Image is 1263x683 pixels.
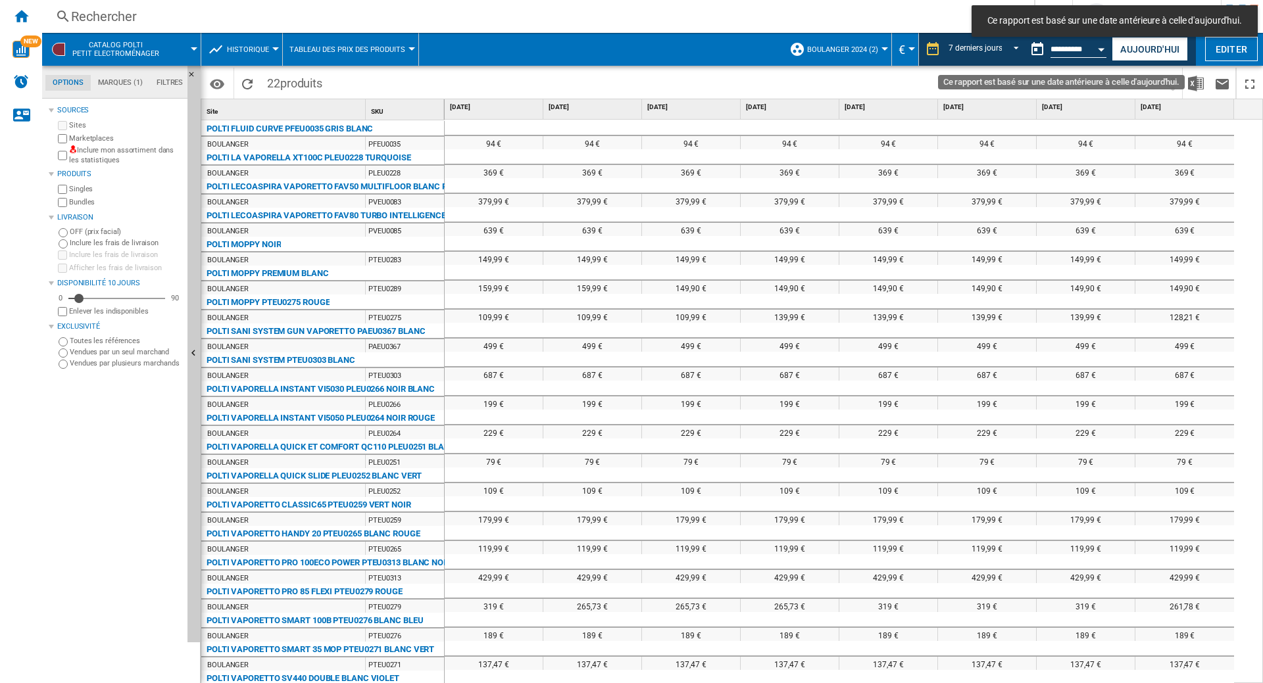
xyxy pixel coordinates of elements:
div: 369 € [1135,165,1234,178]
div: 429,99 € [1135,570,1234,583]
md-select: REPORTS.WIZARD.STEPS.REPORT.STEPS.REPORT_OPTIONS.PERIOD: 7 derniers jours [947,39,1024,60]
span: [DATE] [845,103,935,112]
div: 199 € [1135,396,1234,410]
div: 369 € [1037,165,1135,178]
div: Sort None [368,99,444,120]
div: 119,99 € [445,541,543,554]
label: Sites [69,120,182,130]
div: POLTI LECOASPIRA VAPORETTO FAV80 TURBO INTELLIGENCE BLANC VERT [207,208,445,224]
button: Plein écran [1237,68,1263,99]
div: 369 € [543,165,641,178]
div: 265,73 € [741,599,839,612]
div: Site Sort None [204,99,365,120]
div: 639 € [1135,223,1234,236]
button: Télécharger au format Excel [1183,68,1209,99]
div: POLTI LA VAPORELLA XT100C PLEU0228 TURQUOISE [207,150,411,166]
input: Toutes les références [59,337,68,346]
div: 429,99 € [839,570,937,583]
div: BOULANGER [207,312,249,325]
div: PTEU0279 [366,600,444,613]
div: PTEU0289 [366,281,444,294]
span: CATALOG POLTI:Petit electroménager [72,41,159,58]
div: 179,99 € [938,512,1036,525]
div: BOULANGER [207,398,249,412]
div: 149,90 € [1135,281,1234,294]
div: 189 € [1037,628,1135,641]
div: 639 € [642,223,740,236]
label: OFF (prix facial) [70,227,182,237]
div: 109 € [741,483,839,496]
div: 139,99 € [938,310,1036,323]
div: PVEU0085 [366,224,444,237]
span: Ce rapport est basé sur une date antérieure à celle d'aujourd'hui. [983,14,1246,28]
div: 179,99 € [642,512,740,525]
img: wise-card.svg [12,41,30,58]
img: excel-24x24.png [1188,76,1204,91]
div: PLEU0251 [366,455,444,468]
label: Vendues par plusieurs marchands [70,358,182,368]
div: 261,78 € [1135,599,1234,612]
div: Disponibilité 10 Jours [57,278,182,289]
div: Tableau des prix des produits [289,33,412,66]
div: 149,90 € [741,281,839,294]
img: mysite-not-bg-18x18.png [69,145,77,153]
div: 109 € [642,483,740,496]
div: BOULANGER [207,485,249,498]
div: 109 € [938,483,1036,496]
input: Marketplaces [58,134,67,143]
div: POLTI VAPORELLA QUICK ET COMFORT QC110 PLEU0251 BLANC BLEU [207,439,445,455]
div: 499 € [741,339,839,352]
span: Historique [227,45,269,54]
button: Partager ce bookmark avec d'autres [1156,68,1182,99]
div: POLTI VAPORETTO SMART 35 MOP PTEU0271 BLANC VERT [207,642,434,657]
div: 379,99 € [1037,194,1135,207]
div: 199 € [642,396,740,410]
button: Masquer [187,66,201,642]
div: 369 € [938,165,1036,178]
label: Marketplaces [69,133,182,143]
div: BOULANGER [207,254,249,267]
div: 229 € [543,425,641,438]
div: 149,90 € [938,281,1036,294]
span: € [899,43,905,57]
div: 199 € [1037,396,1135,410]
div: 379,99 € [938,194,1036,207]
div: 139,99 € [741,310,839,323]
div: 429,99 € [445,570,543,583]
input: Afficher les frais de livraison [58,264,67,273]
div: [DATE] [842,99,937,116]
div: 149,90 € [1037,281,1135,294]
span: [DATE] [647,103,737,112]
div: 119,99 € [741,541,839,554]
input: Singles [58,185,67,194]
div: BOULANGER [207,138,249,151]
div: Sources [57,105,182,116]
div: 189 € [543,628,641,641]
div: 379,99 € [642,194,740,207]
div: [DATE] [1039,99,1135,116]
div: POLTI VAPORELLA INSTANT VI5030 PLEU0266 NOIR BLANC [207,381,435,397]
div: 149,99 € [1135,252,1234,265]
div: 94 € [1135,136,1234,149]
div: 0 [55,293,66,303]
md-slider: Disponibilité [68,292,165,305]
div: PTEU0313 [366,571,444,584]
div: 79 € [543,454,641,467]
div: 149,90 € [839,281,937,294]
div: 119,99 € [839,541,937,554]
div: 109,99 € [445,310,543,323]
div: 109 € [543,483,641,496]
div: 109 € [445,483,543,496]
div: 189 € [839,628,937,641]
div: 229 € [839,425,937,438]
div: 687 € [741,367,839,381]
div: 119,99 € [1135,541,1234,554]
div: 229 € [938,425,1036,438]
span: [DATE] [1141,103,1231,112]
div: Livraison [57,212,182,223]
div: PTEU0283 [366,252,444,266]
button: Options [204,72,230,95]
div: [DATE] [1138,99,1234,116]
div: 179,99 € [445,512,543,525]
div: PAEU0367 [366,339,444,352]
